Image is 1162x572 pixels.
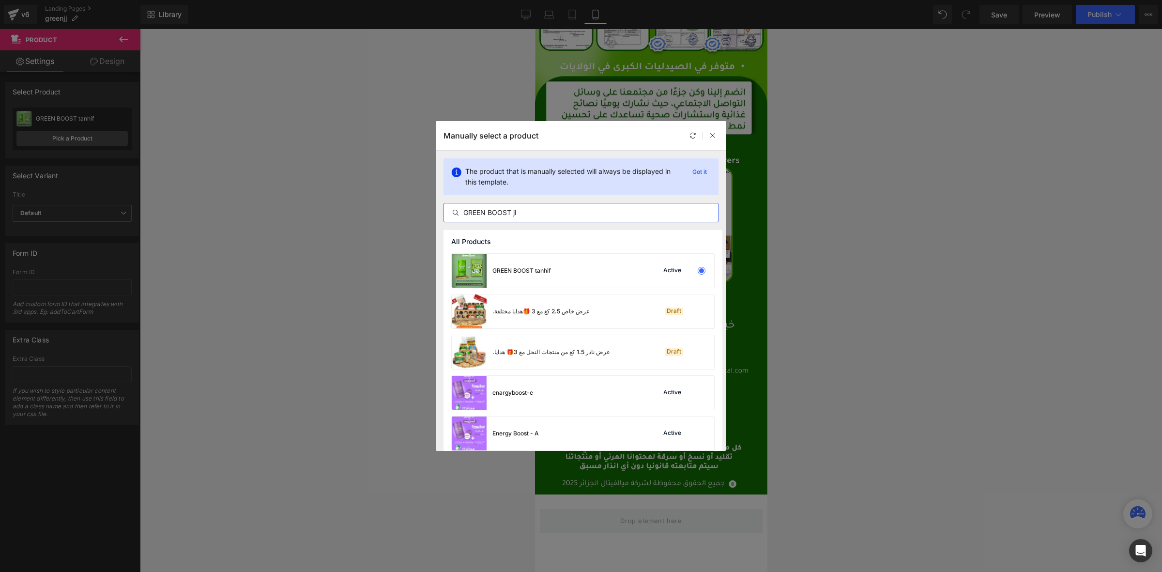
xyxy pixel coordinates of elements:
div: .عرض خاص 2.5 كغ مع 3 🎁هدايا مختلفة [492,307,590,316]
div: GREEN BOOST tanhif [492,266,551,275]
div: Active [661,430,683,437]
input: Search products [444,207,718,218]
img: product-img [452,417,487,450]
div: Active [661,389,683,397]
div: Active [661,267,683,275]
div: Draft [665,348,683,356]
div: .عرض نادر 1.5 كغ من منتجات النحل مع 3🎁 هدايا [492,348,610,356]
img: product-img [452,376,487,410]
p: Got it [688,166,711,178]
div: All Products [443,230,722,253]
div: Energy Boost - A [492,429,539,438]
div: Open Intercom Messenger [1129,539,1152,562]
img: product-img [452,335,487,369]
img: product-img [452,294,487,328]
p: The product that is manually selected will always be displayed in this template. [465,166,681,187]
img: product-img [452,254,487,288]
div: enargyboost-e [492,388,533,397]
div: Draft [665,308,683,315]
p: Manually select a product [443,131,538,140]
